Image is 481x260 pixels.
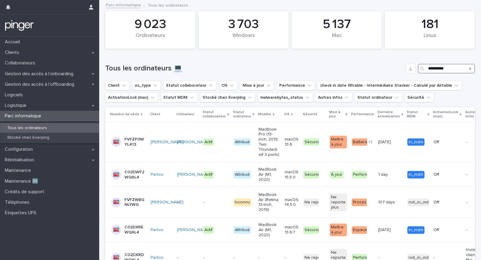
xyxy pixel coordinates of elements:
[177,200,198,205] p: -
[434,227,455,233] p: Off
[330,224,347,236] div: Mettre à jour
[177,227,210,233] a: [PERSON_NAME]
[115,32,185,45] div: Ordinateurs
[203,200,225,205] p: -
[395,17,465,32] div: 181
[176,111,195,118] p: Utilisateur
[151,200,183,205] a: [PERSON_NAME]
[259,222,280,237] p: MacBook Air (M1, 2020)
[2,125,52,131] p: Tous les ordinateurs
[284,111,290,118] p: OS
[105,93,158,102] button: ActivationLock (mac)
[233,109,251,120] p: Statut ordinateur
[2,189,49,195] p: Crédits de support
[124,197,146,208] p: FVFZWBGNLYWG
[407,138,424,146] div: in_mdm
[177,140,210,145] a: [PERSON_NAME]
[177,172,210,177] a: [PERSON_NAME]
[302,17,372,32] div: 5 137
[259,127,280,157] p: MacBook Pro (13-inch, 2019, Two Thunderbolt 3 ports)
[329,109,344,120] p: Mise à jour
[2,103,31,108] p: Logistique
[395,32,465,45] div: Linux
[200,93,255,102] button: Stocké chez Everping
[234,171,251,178] div: Attribué
[330,136,347,148] div: Mettre à jour
[105,64,403,73] h1: Tous les ordinateurs 💻
[2,135,54,140] p: Stocké chez Everping
[303,199,336,206] div: Ne reporte plus
[407,171,424,178] div: in_mdm
[303,171,323,178] div: Sécurisé
[151,227,164,233] a: Partoo
[105,81,130,90] button: Client
[277,81,315,90] button: Performance
[303,226,323,234] div: Sécurisé
[378,226,392,233] p: [DATE]
[5,20,34,32] img: mTgBEunGTSyRkCgitkcU
[352,226,382,234] div: Espace disque
[258,93,313,102] button: malwarebytes_status
[405,93,434,102] button: Sécurité
[302,32,372,45] div: Mac
[106,1,141,8] a: Parc informatique
[285,197,299,208] p: macOS 14.5.0
[434,200,455,205] p: Off
[434,140,455,145] p: Off
[465,109,478,120] p: Autres infos
[2,147,38,152] p: Configuration
[2,157,39,163] p: Réinitialisation
[352,199,376,206] div: Processeur
[163,81,216,90] button: Statut collaborateur
[434,172,455,177] p: Off
[219,81,237,90] button: OS
[110,111,139,118] p: Numéro de série
[124,170,146,180] p: C02DWF2WQ6L4
[352,138,369,146] div: Batterie
[259,192,280,212] p: MacBook Air (Retina, 13-inch, 2019)
[203,226,214,234] div: Actif
[258,111,271,118] p: Modèle
[368,140,372,144] span: + 2
[285,137,299,147] p: macOS 13.6
[203,171,214,178] div: Actif
[355,93,402,102] button: Statut ordinateur
[407,199,433,206] div: not_in_mdm
[330,193,347,211] div: Ne reporte plus
[378,138,392,145] p: [DATE]
[2,39,25,45] p: Accueil
[352,171,375,178] div: Performant
[433,109,458,120] p: ActivationLock (mac)
[2,168,36,173] p: Maintenance
[2,82,79,87] p: Gestion des accès à l’offboarding
[209,17,278,32] div: 3 703
[407,226,424,234] div: in_mdm
[2,210,41,216] p: Étiquettes UPS
[303,111,317,118] p: Sécurité
[151,140,183,145] a: [PERSON_NAME]
[351,111,374,118] p: Performance
[148,2,188,8] p: Tous les ordinateurs
[124,225,146,235] p: C02DXREWQ6L4
[209,32,278,45] div: Windows
[203,138,214,146] div: Actif
[317,81,462,90] button: check in date filtrable - Intermédiaire Stacker - Calculé par Airtable
[2,92,28,98] p: Logiciels
[407,109,426,120] p: Statut MDM
[132,81,161,90] button: os_type
[378,171,389,177] p: 1 day
[378,199,396,205] p: 107 days
[303,138,323,146] div: Sécurisé
[2,50,24,55] p: Clients
[115,17,185,32] div: 9 023
[418,64,475,73] input: Search
[259,167,280,182] p: MacBook Air (M1, 2020)
[285,225,299,235] p: macOS 13.6.7
[285,170,299,180] p: macOS 15.5.0
[315,93,352,102] button: Autres infos
[151,172,164,177] a: Partoo
[203,109,226,120] p: Statut collaborateur
[124,137,146,147] p: FVFZP0WYL413
[161,93,198,102] button: Statut MDM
